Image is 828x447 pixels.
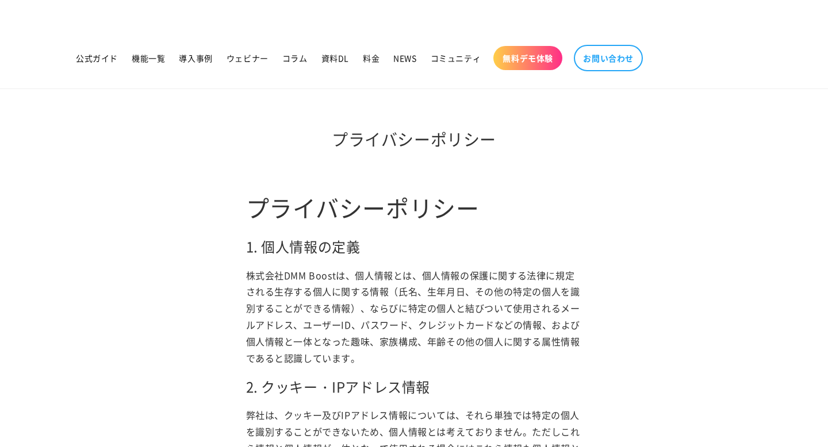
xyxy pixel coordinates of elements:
span: コミュニティ [431,53,481,63]
span: NEWS [393,53,416,63]
h2: 1. 個人情報の定義 [246,237,582,255]
a: 公式ガイド [69,46,125,70]
a: コミュニティ [424,46,488,70]
a: ウェビナー [220,46,275,70]
span: 料金 [363,53,379,63]
a: 無料デモ体験 [493,46,562,70]
a: NEWS [386,46,423,70]
p: 株式会社DMM Boostは、個人情報とは、個人情報の保護に関する法律に規定される生存する個人に関する情報（氏名、生年月日、その他の特定の個人を識別することができる情報）、ならびに特定の個人と結... [246,267,582,367]
span: ウェビナー [227,53,269,63]
a: 機能一覧 [125,46,172,70]
span: 導入事例 [179,53,212,63]
a: 導入事例 [172,46,219,70]
span: コラム [282,53,308,63]
span: お問い合わせ [583,53,634,63]
h1: プライバシーポリシー [246,192,582,222]
span: 機能一覧 [132,53,165,63]
a: コラム [275,46,315,70]
span: 公式ガイド [76,53,118,63]
span: 資料DL [321,53,349,63]
h2: 2. クッキー・IPアドレス情報 [246,377,582,395]
h1: プライバシーポリシー [246,129,582,149]
span: 無料デモ体験 [503,53,553,63]
a: 料金 [356,46,386,70]
a: お問い合わせ [574,45,643,71]
a: 資料DL [315,46,356,70]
